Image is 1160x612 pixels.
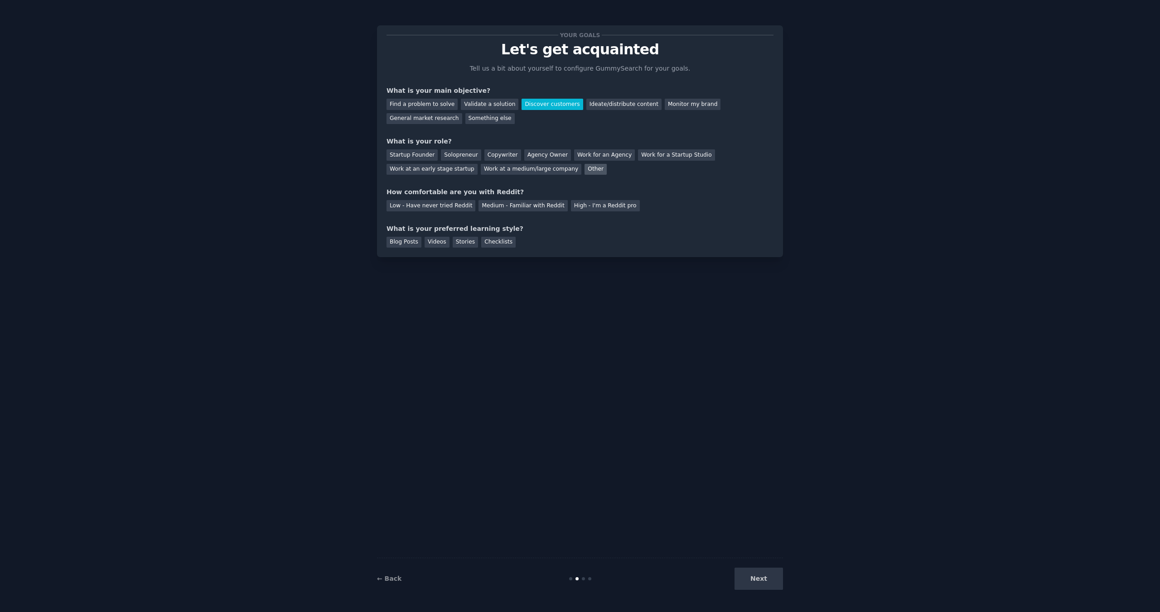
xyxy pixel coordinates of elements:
div: Ideate/distribute content [586,99,662,110]
div: Find a problem to solve [387,99,458,110]
div: Startup Founder [387,149,438,161]
div: Other [585,164,607,175]
div: Solopreneur [441,149,481,161]
div: Discover customers [522,99,583,110]
div: What is your preferred learning style? [387,224,773,234]
p: Let's get acquainted [387,42,773,57]
div: General market research [387,113,462,124]
div: What is your role? [387,137,773,146]
div: What is your main objective? [387,86,773,96]
p: Tell us a bit about yourself to configure GummySearch for your goals. [466,64,694,73]
div: Low - Have never tried Reddit [387,200,475,211]
div: Stories [453,237,478,248]
div: Monitor my brand [665,99,720,110]
div: Validate a solution [461,99,518,110]
div: How comfortable are you with Reddit? [387,187,773,197]
div: Medium - Familiar with Reddit [478,200,567,211]
div: Blog Posts [387,237,421,248]
div: Work for a Startup Studio [638,149,715,161]
div: Agency Owner [524,149,571,161]
div: High - I'm a Reddit pro [571,200,640,211]
div: Work for an Agency [574,149,635,161]
div: Copywriter [484,149,521,161]
span: Your goals [558,30,602,40]
div: Videos [425,237,449,248]
div: Work at an early stage startup [387,164,478,175]
a: ← Back [377,575,401,582]
div: Something else [465,113,515,124]
div: Checklists [481,237,516,248]
div: Work at a medium/large company [481,164,581,175]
